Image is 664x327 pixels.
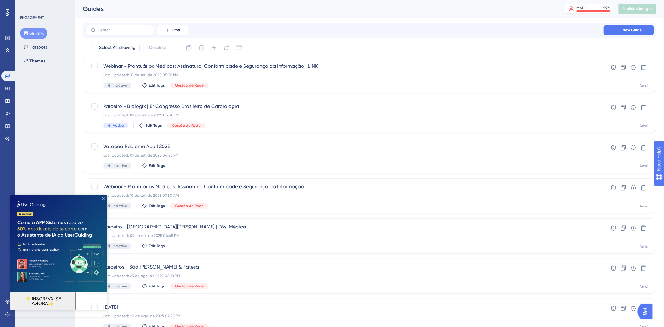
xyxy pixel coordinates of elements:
[83,4,548,13] div: Guides
[103,183,586,190] span: Webinar - Prontuários Médicos: Assinatura, Conformidade e Segurança da Informação
[603,5,611,10] div: 99 %
[20,55,49,67] button: Themes
[157,25,188,35] button: Filter
[175,203,204,208] span: Gestão de Rede
[103,103,586,110] span: Parceiro - Biologix | 8º Congresso Brasileiro de Cardiologia
[103,233,586,238] div: Last Updated: 09 de set. de 2025 04:45 PM
[640,284,649,289] div: Amei
[143,42,172,53] button: Deselect
[604,25,654,35] button: New Guide
[103,273,586,278] div: Last Updated: 25 de ago. de 2025 05:18 PM
[103,263,586,271] span: Parceiros - São [PERSON_NAME] & Fatesa
[623,6,653,11] span: Publish Changes
[113,163,127,168] span: Inactive
[103,153,586,158] div: Last Updated: 01 de set. de 2025 04:53 PM
[619,4,656,14] button: Publish Changes
[103,314,586,319] div: Last Updated: 20 de ago. de 2025 02:25 PM
[149,244,165,249] span: Edit Tags
[149,284,165,289] span: Edit Tags
[103,113,586,118] div: Last Updated: 09 de set. de 2025 05:50 PM
[20,28,47,39] button: Guides
[20,41,51,53] button: Hotspots
[113,83,127,88] span: Inactive
[20,15,44,20] div: ENGAGEMENT
[142,244,165,249] button: Edit Tags
[142,163,165,168] button: Edit Tags
[172,28,180,33] span: Filter
[103,303,586,311] span: [DATE]
[142,284,165,289] button: Edit Tags
[92,3,95,5] div: Close Preview
[175,83,204,88] span: Gestão de Rede
[98,28,149,32] input: Search
[103,62,586,70] span: Webinar - Prontuários Médicos: Assinatura, Conformidade e Segurança da Informação | LINK
[15,2,39,9] span: Need Help?
[103,223,586,231] span: Parceiro - [GEOGRAPHIC_DATA][PERSON_NAME] | Pós-Médica
[623,28,642,33] span: New Guide
[113,284,127,289] span: Inactive
[113,203,127,208] span: Inactive
[640,204,649,209] div: Amei
[640,123,649,128] div: Amei
[113,244,127,249] span: Inactive
[146,123,162,128] span: Edit Tags
[172,123,201,128] span: Gestão de Rede
[577,5,585,10] div: MAU
[103,193,586,198] div: Last Updated: 10 de set. de 2025 07:50 AM
[142,83,165,88] button: Edit Tags
[640,244,649,249] div: Amei
[149,44,167,51] span: Deselect
[113,123,124,128] span: Active
[149,83,165,88] span: Edit Tags
[103,72,586,78] div: Last Updated: 10 de set. de 2025 05:36 PM
[103,143,586,150] span: Votação Reclame Aqui! 2025
[638,302,656,321] iframe: UserGuiding AI Assistant Launcher
[640,83,649,88] div: Amei
[139,123,162,128] button: Edit Tags
[149,163,165,168] span: Edit Tags
[142,203,165,208] button: Edit Tags
[99,44,136,51] span: Select All Showing
[175,284,204,289] span: Gestão de Rede
[640,163,649,169] div: Amei
[149,203,165,208] span: Edit Tags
